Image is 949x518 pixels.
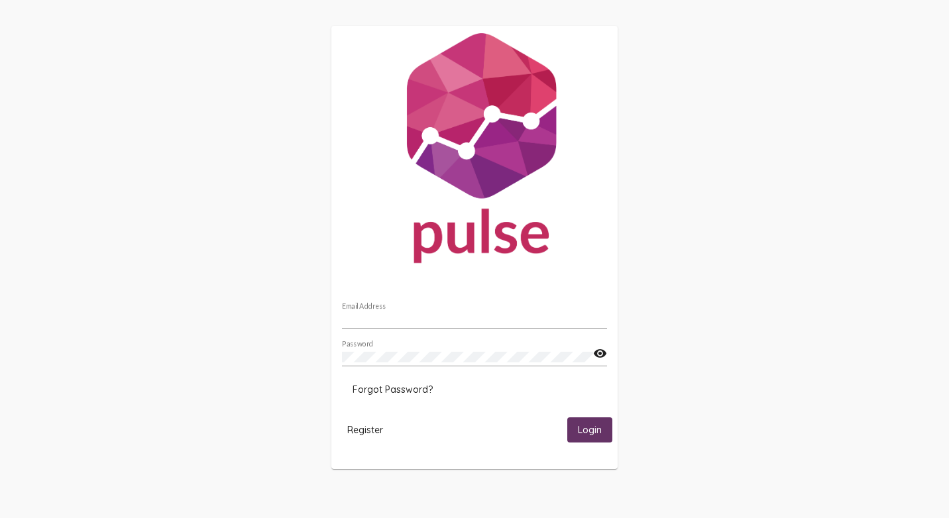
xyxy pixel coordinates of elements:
[337,417,394,442] button: Register
[593,346,607,362] mat-icon: visibility
[347,424,383,436] span: Register
[567,417,612,442] button: Login
[578,425,602,437] span: Login
[342,378,443,401] button: Forgot Password?
[331,26,618,276] img: Pulse For Good Logo
[353,384,433,395] span: Forgot Password?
